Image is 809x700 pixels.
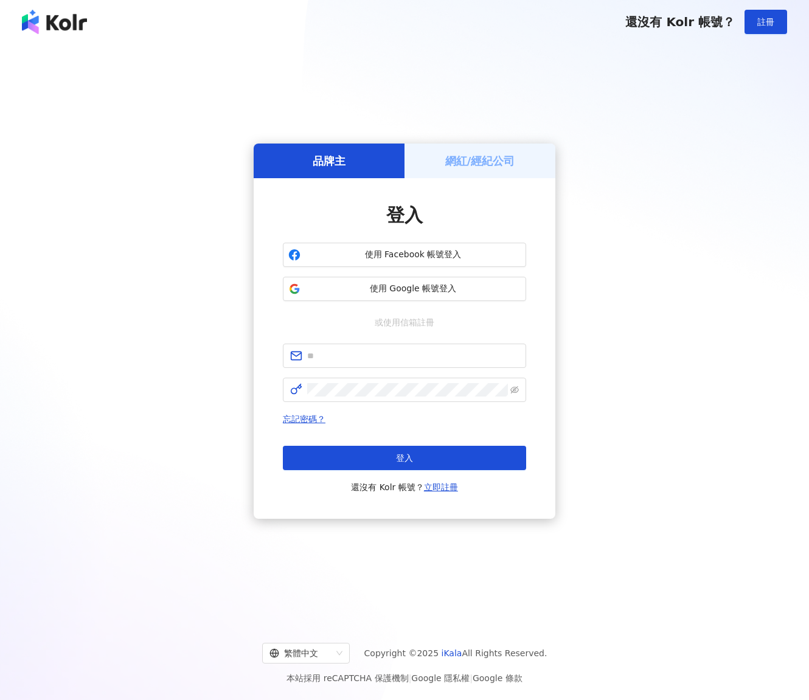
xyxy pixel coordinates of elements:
span: 還沒有 Kolr 帳號？ [351,480,458,494]
span: 本站採用 reCAPTCHA 保護機制 [286,671,522,685]
a: iKala [442,648,462,658]
span: Copyright © 2025 All Rights Reserved. [364,646,547,660]
span: 註冊 [757,17,774,27]
a: 立即註冊 [424,482,458,492]
span: 登入 [386,204,423,226]
span: | [409,673,412,683]
a: Google 條款 [473,673,523,683]
button: 登入 [283,446,526,470]
button: 使用 Facebook 帳號登入 [283,243,526,267]
button: 註冊 [745,10,787,34]
span: eye-invisible [510,386,519,394]
span: | [470,673,473,683]
div: 繁體中文 [269,643,332,663]
a: 忘記密碼？ [283,414,325,424]
span: 使用 Google 帳號登入 [305,283,521,295]
button: 使用 Google 帳號登入 [283,277,526,301]
span: 登入 [396,453,413,463]
span: 還沒有 Kolr 帳號？ [625,15,735,29]
h5: 品牌主 [313,153,345,168]
h5: 網紅/經紀公司 [445,153,515,168]
span: 或使用信箱註冊 [366,316,443,329]
a: Google 隱私權 [411,673,470,683]
img: logo [22,10,87,34]
span: 使用 Facebook 帳號登入 [305,249,521,261]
